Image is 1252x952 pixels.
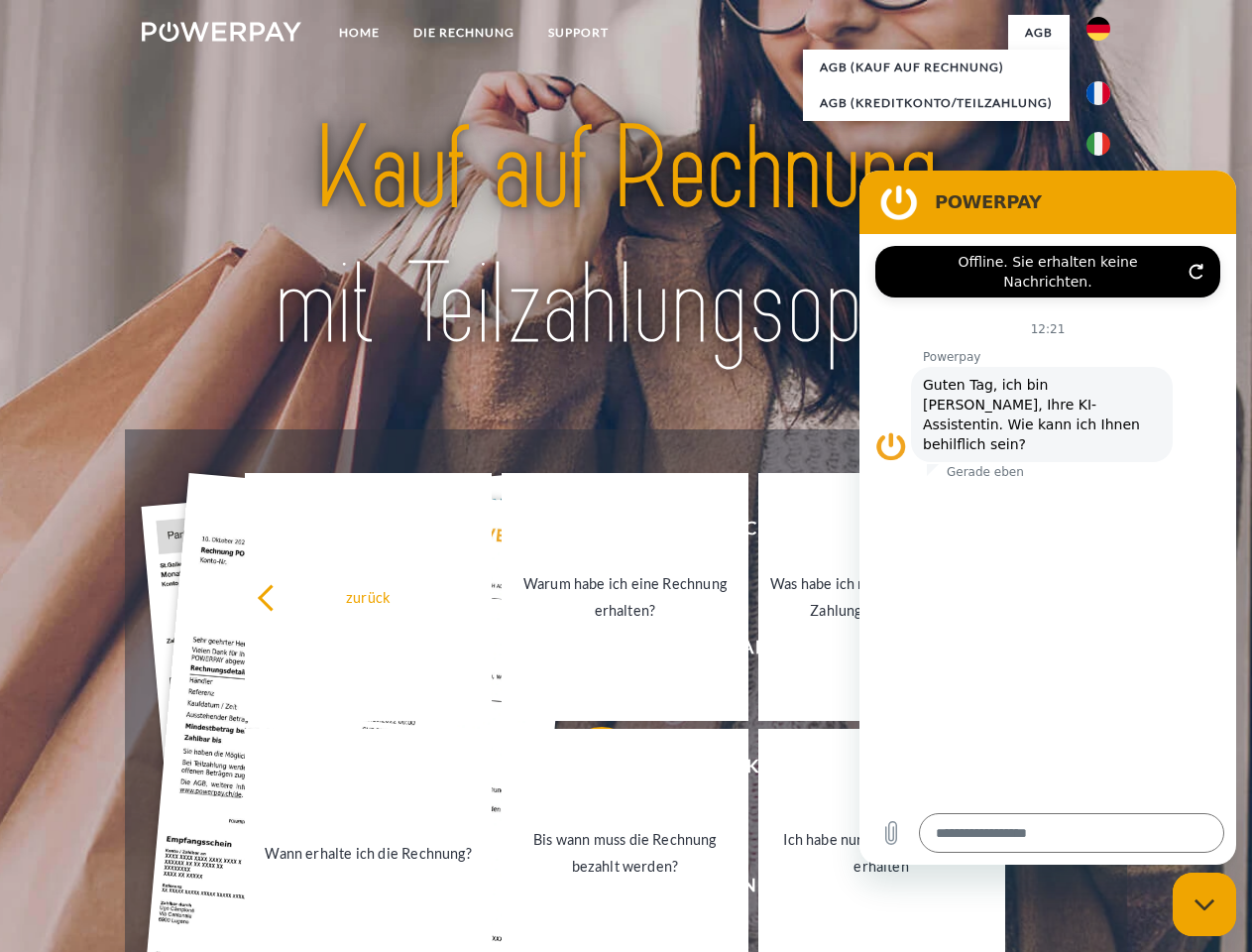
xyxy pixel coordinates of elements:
[322,15,397,51] a: Home
[770,570,993,624] div: Was habe ich noch offen, ist meine Zahlung eingegangen?
[758,473,1005,721] a: Was habe ich noch offen, ist meine Zahlung eingegangen?
[1086,81,1110,105] img: fr
[1086,132,1110,156] img: it
[397,15,531,51] a: DIE RECHNUNG
[1008,15,1070,51] a: agb
[1173,873,1236,936] iframe: Schaltfläche zum Öffnen des Messaging-Fensters; Konversation läuft
[770,826,993,880] div: Ich habe nur eine Teillieferung erhalten
[142,22,301,42] img: logo-powerpay-white.svg
[803,50,1070,85] a: AGB (Kauf auf Rechnung)
[189,95,1063,380] img: title-powerpay_de.svg
[513,570,737,624] div: Warum habe ich eine Rechnung erhalten?
[257,583,480,610] div: zurück
[531,15,626,51] a: SUPPORT
[803,85,1070,121] a: AGB (Kreditkonto/Teilzahlung)
[257,839,480,866] div: Wann erhalte ich die Rechnung?
[513,826,737,880] div: Bis wann muss die Rechnung bezahlt werden?
[1086,17,1110,41] img: de
[859,171,1236,865] iframe: Messaging-Fenster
